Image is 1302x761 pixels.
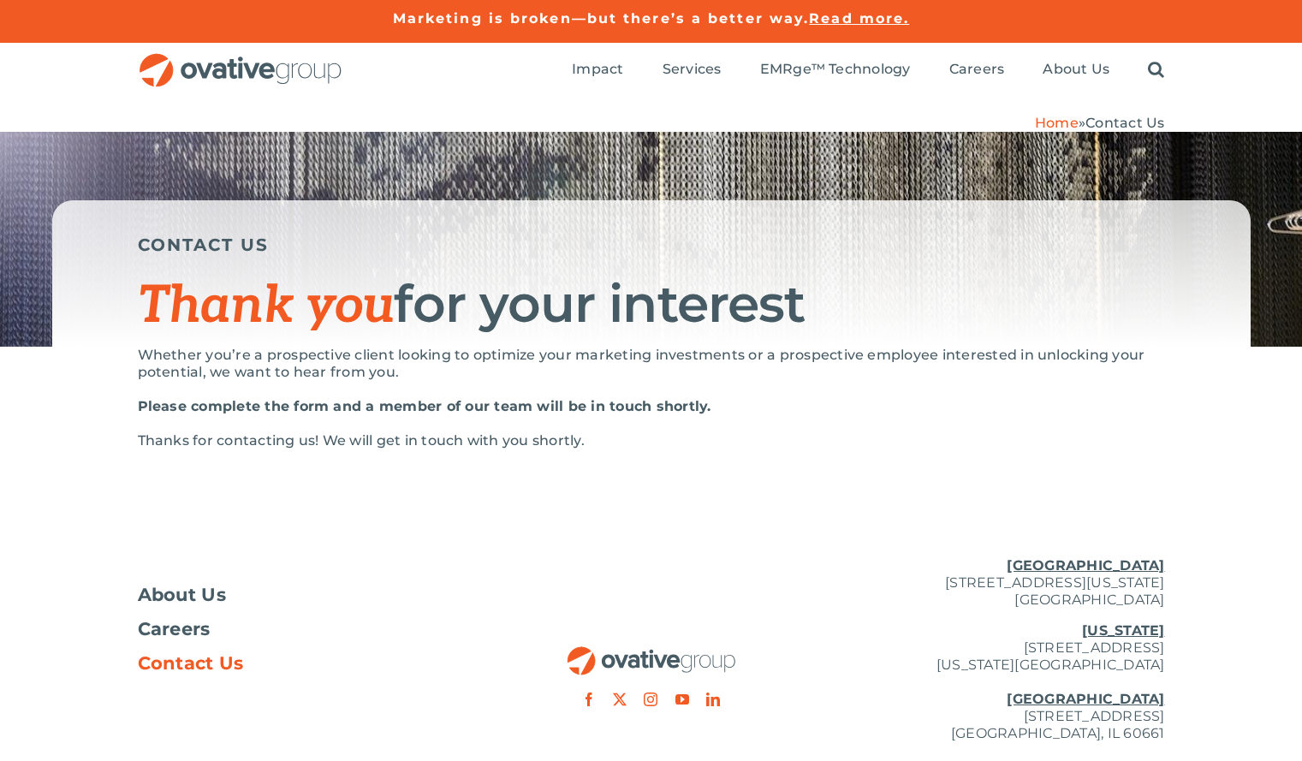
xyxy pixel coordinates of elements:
span: Services [663,61,722,78]
strong: Please complete the form and a member of our team will be in touch shortly. [138,398,711,414]
p: Whether you’re a prospective client looking to optimize your marketing investments or a prospecti... [138,347,1165,381]
a: About Us [138,586,480,603]
a: Contact Us [138,655,480,672]
span: Contact Us [1085,115,1164,131]
h5: CONTACT US [138,235,1165,255]
div: Thanks for contacting us! We will get in touch with you shortly. [138,432,1165,449]
a: instagram [644,693,657,706]
span: Careers [949,61,1005,78]
a: youtube [675,693,689,706]
a: Search [1148,61,1164,80]
h1: for your interest [138,276,1165,334]
span: EMRge™ Technology [760,61,911,78]
a: Marketing is broken—but there’s a better way. [393,10,810,27]
span: Contact Us [138,655,244,672]
span: About Us [138,586,227,603]
a: Read more. [809,10,909,27]
a: Careers [949,61,1005,80]
a: linkedin [706,693,720,706]
a: Careers [138,621,480,638]
a: Home [1035,115,1079,131]
nav: Footer Menu [138,586,480,672]
span: Careers [138,621,211,638]
span: About Us [1043,61,1109,78]
u: [GEOGRAPHIC_DATA] [1007,557,1164,574]
a: facebook [582,693,596,706]
span: Thank you [138,276,395,337]
a: Impact [572,61,623,80]
a: Services [663,61,722,80]
span: Impact [572,61,623,78]
p: [STREET_ADDRESS] [US_STATE][GEOGRAPHIC_DATA] [STREET_ADDRESS] [GEOGRAPHIC_DATA], IL 60661 [823,622,1165,742]
p: [STREET_ADDRESS][US_STATE] [GEOGRAPHIC_DATA] [823,557,1165,609]
a: twitter [613,693,627,706]
a: OG_Full_horizontal_RGB [138,51,343,68]
u: [GEOGRAPHIC_DATA] [1007,691,1164,707]
a: About Us [1043,61,1109,80]
span: » [1035,115,1165,131]
u: [US_STATE] [1082,622,1164,639]
a: OG_Full_horizontal_RGB [566,645,737,661]
nav: Menu [572,43,1164,98]
a: EMRge™ Technology [760,61,911,80]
